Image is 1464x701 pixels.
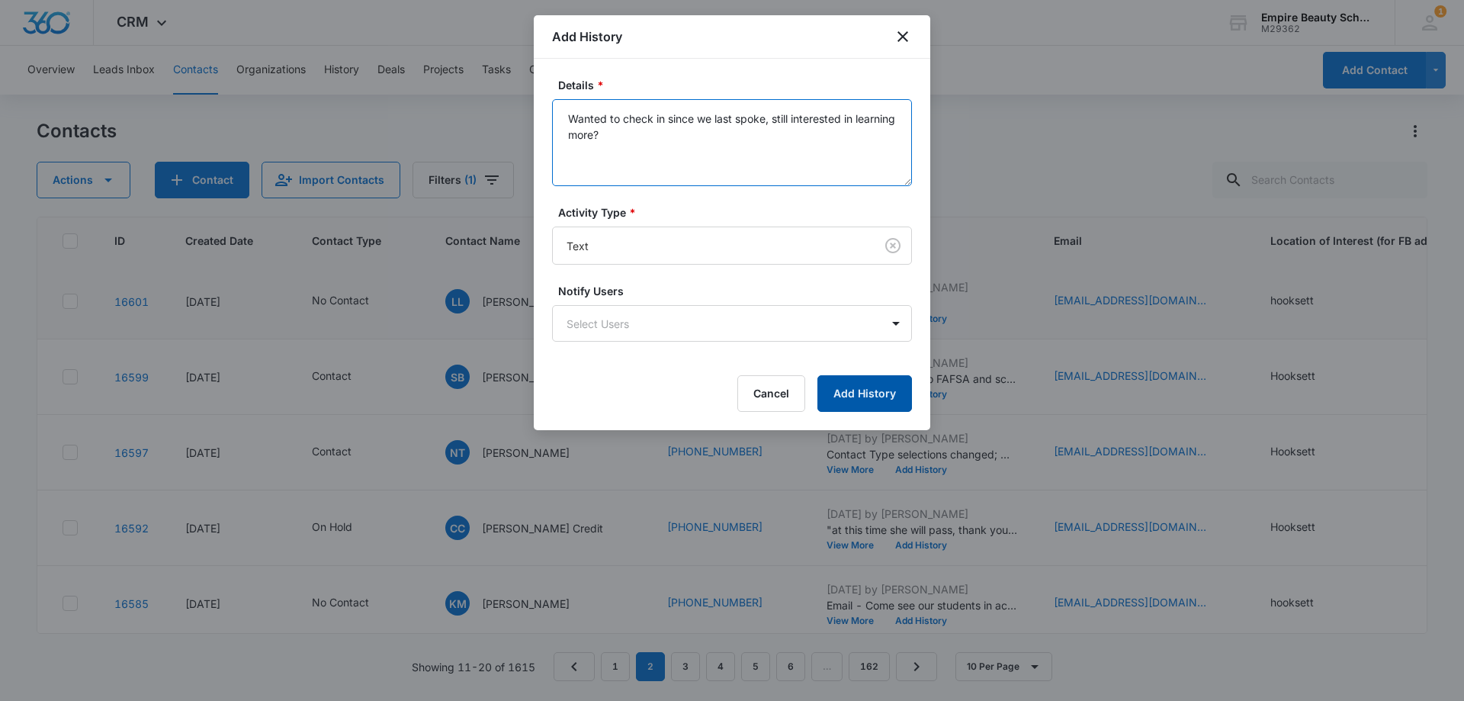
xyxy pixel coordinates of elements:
label: Notify Users [558,283,918,299]
button: Add History [817,375,912,412]
button: Cancel [737,375,805,412]
textarea: Wanted to check in since we last spoke, still interested in learning more? [552,99,912,186]
label: Details [558,77,918,93]
button: close [894,27,912,46]
button: Clear [881,233,905,258]
label: Activity Type [558,204,918,220]
h1: Add History [552,27,622,46]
